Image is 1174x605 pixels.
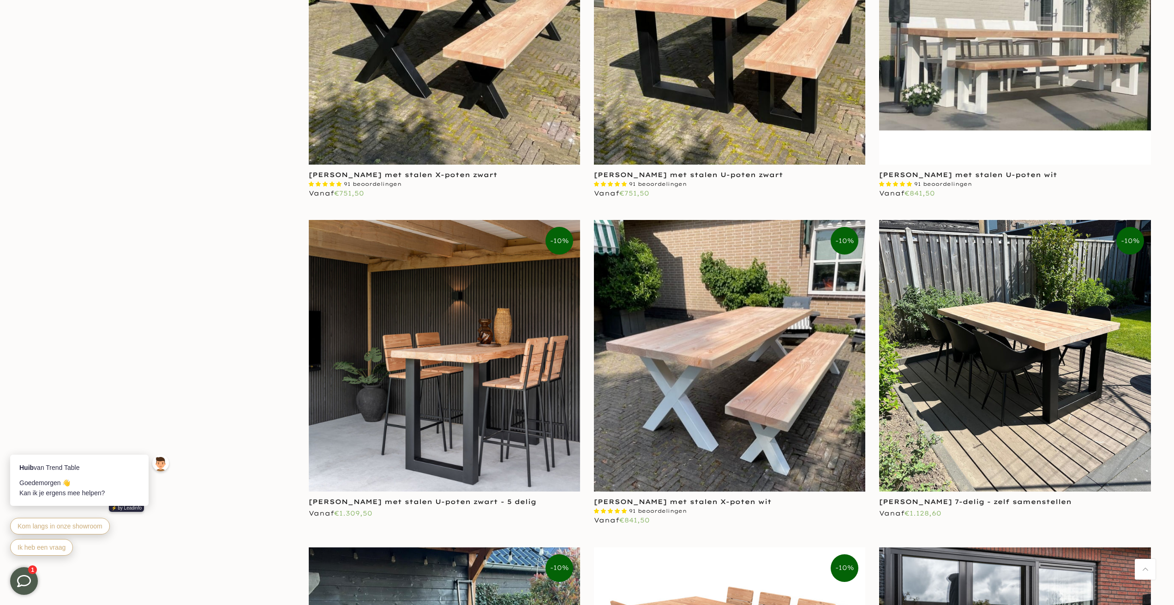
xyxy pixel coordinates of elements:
span: €841,50 [904,189,935,197]
a: [PERSON_NAME] met stalen X-poten wit [594,498,772,506]
a: [PERSON_NAME] met stalen U-poten zwart [594,171,783,179]
iframe: toggle-frame [1,558,47,604]
span: Vanaf [879,509,941,517]
span: 91 beoordelingen [629,181,687,187]
iframe: bot-iframe [1,409,181,567]
span: -10% [545,227,573,255]
span: 91 beoordelingen [629,508,687,514]
span: €751,50 [334,189,364,197]
a: [PERSON_NAME] 7-delig - zelf samenstellen [879,498,1072,506]
span: -10% [545,554,573,582]
span: €1.128,60 [904,509,941,517]
span: 91 beoordelingen [914,181,972,187]
span: Vanaf [594,516,650,524]
a: [PERSON_NAME] met stalen X-poten zwart [309,171,497,179]
span: €751,50 [619,189,649,197]
span: -10% [831,227,858,255]
span: 4.87 stars [594,508,629,514]
span: -10% [831,554,858,582]
span: 4.87 stars [309,181,344,187]
span: €841,50 [619,516,650,524]
span: Vanaf [879,189,935,197]
a: [PERSON_NAME] met stalen U-poten wit [879,171,1057,179]
span: 4.87 stars [594,181,629,187]
span: Vanaf [309,189,364,197]
span: 91 beoordelingen [344,181,401,187]
span: 4.87 stars [879,181,914,187]
a: Terug naar boven [1135,559,1156,580]
span: -10% [1116,227,1144,255]
a: [PERSON_NAME] met stalen U-poten zwart - 5 delig [309,498,536,506]
span: €1.309,50 [334,509,372,517]
span: Vanaf [594,189,649,197]
span: Vanaf [309,509,372,517]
